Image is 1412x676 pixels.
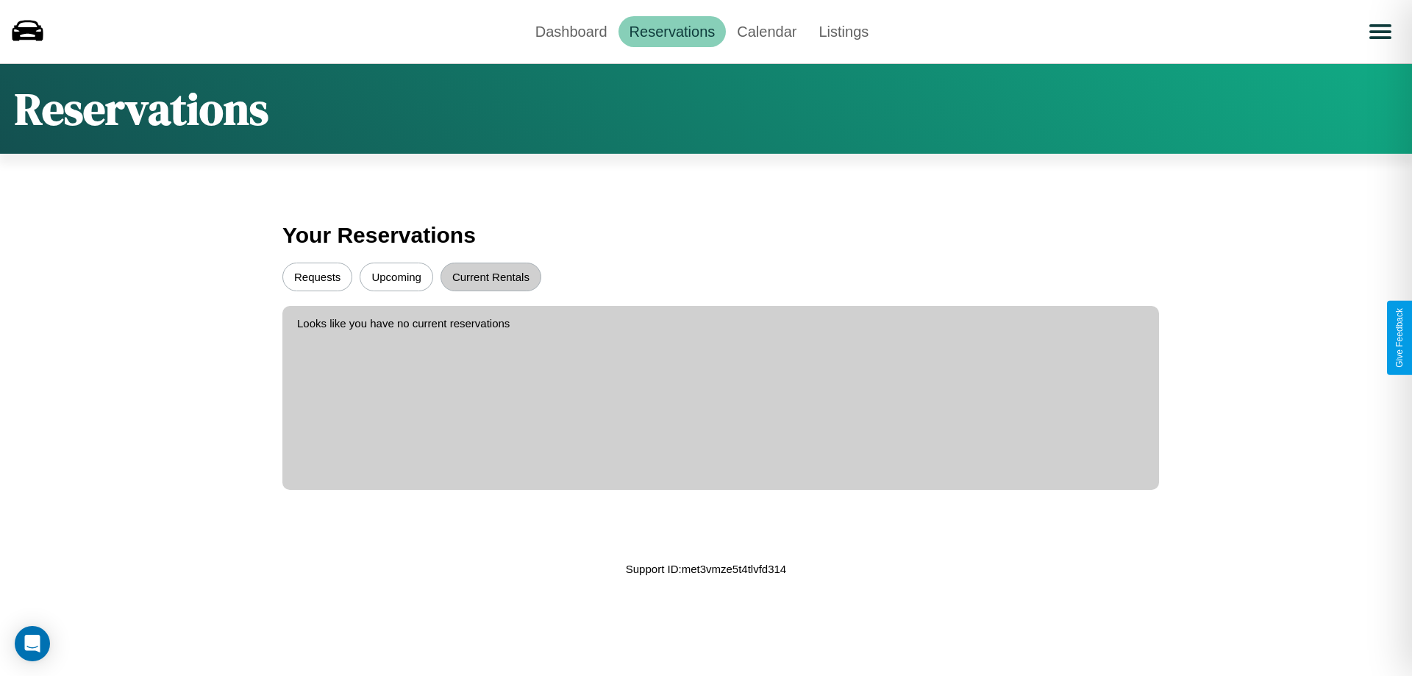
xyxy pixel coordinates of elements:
h3: Your Reservations [282,216,1130,255]
a: Dashboard [524,16,618,47]
button: Requests [282,263,352,291]
div: Give Feedback [1394,308,1405,368]
div: Open Intercom Messenger [15,626,50,661]
button: Open menu [1360,11,1401,52]
a: Listings [807,16,880,47]
a: Calendar [726,16,807,47]
p: Looks like you have no current reservations [297,313,1144,333]
button: Current Rentals [441,263,541,291]
button: Upcoming [360,263,433,291]
p: Support ID: met3vmze5t4tlvfd314 [626,559,786,579]
a: Reservations [618,16,727,47]
h1: Reservations [15,79,268,139]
